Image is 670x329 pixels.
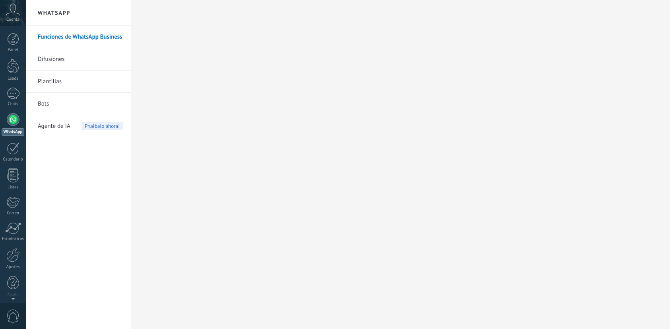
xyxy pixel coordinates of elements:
[38,48,123,70] a: Difusiones
[2,157,25,162] div: Calendario
[2,185,25,190] div: Listas
[6,17,19,22] span: Cuenta
[26,48,131,70] li: Difusiones
[2,128,24,136] div: WhatsApp
[2,102,25,107] div: Chats
[26,93,131,115] li: Bots
[2,76,25,81] div: Leads
[2,264,25,270] div: Ajustes
[38,115,123,137] a: Agente de IAPruébalo ahora!
[26,70,131,93] li: Plantillas
[2,237,25,242] div: Estadísticas
[38,70,123,93] a: Plantillas
[38,93,123,115] a: Bots
[2,211,25,216] div: Correo
[82,122,123,130] span: Pruébalo ahora!
[38,26,123,48] a: Funciones de WhatsApp Business
[38,115,70,137] span: Agente de IA
[2,47,25,53] div: Panel
[26,115,131,137] li: Agente de IA
[26,26,131,48] li: Funciones de WhatsApp Business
